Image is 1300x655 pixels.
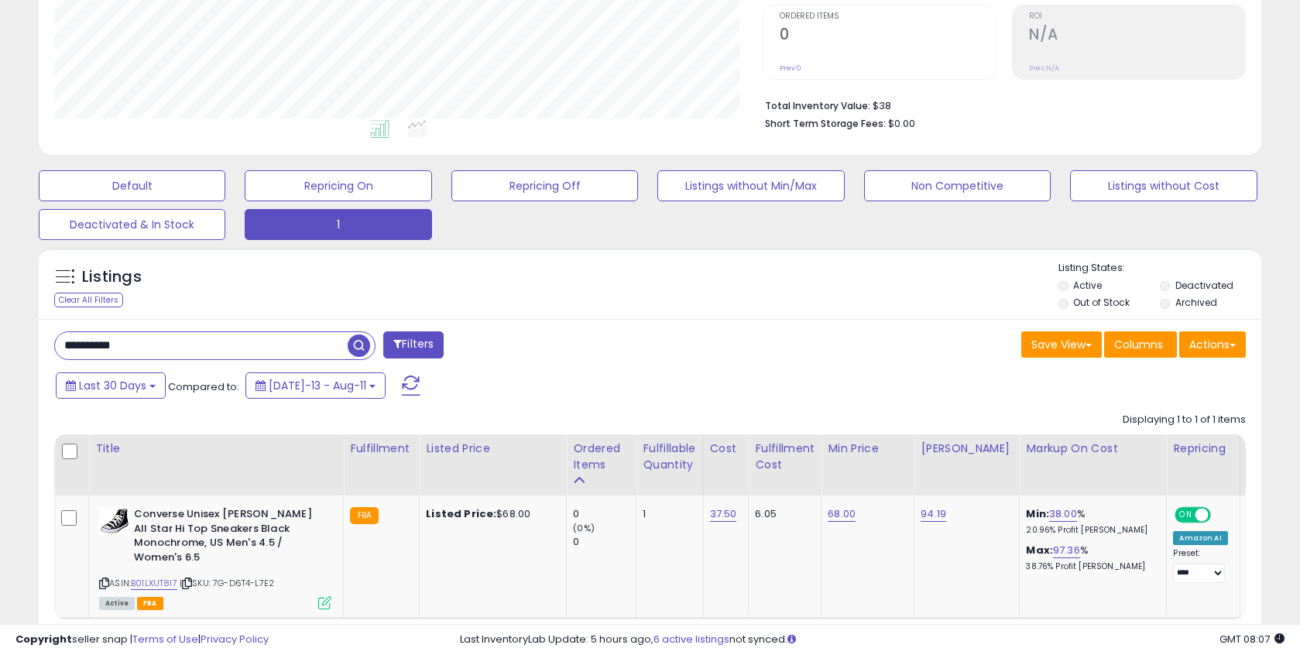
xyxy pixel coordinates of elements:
div: Fulfillment Cost [755,441,815,473]
span: Ordered Items [780,12,996,21]
a: Terms of Use [132,632,198,646]
a: 6 active listings [653,632,729,646]
span: $0.00 [888,116,915,131]
a: 68.00 [828,506,856,522]
span: Compared to: [168,379,239,394]
span: | SKU: 7G-D6T4-L7E2 [180,577,274,589]
small: Prev: N/A [1029,63,1059,73]
div: % [1026,507,1154,536]
div: % [1026,544,1154,572]
div: Markup on Cost [1026,441,1160,457]
label: Active [1073,279,1102,292]
div: Repricing [1173,441,1233,457]
h2: N/A [1029,26,1245,46]
span: ROI [1029,12,1245,21]
span: [DATE]-13 - Aug-11 [269,378,366,393]
b: Short Term Storage Fees: [765,117,886,130]
div: Fulfillment [350,441,413,457]
strong: Copyright [15,632,72,646]
p: 38.76% Profit [PERSON_NAME] [1026,561,1154,572]
b: Max: [1026,543,1053,557]
button: Actions [1179,331,1246,358]
h2: 0 [780,26,996,46]
div: Fulfillable Quantity [643,441,696,473]
button: 1 [245,209,431,240]
b: Listed Price: [426,506,496,521]
button: [DATE]-13 - Aug-11 [245,372,386,399]
span: ON [1177,509,1196,522]
div: Last InventoryLab Update: 5 hours ago, not synced. [460,633,1285,647]
div: seller snap | | [15,633,269,647]
label: Archived [1175,296,1217,309]
button: Columns [1104,331,1177,358]
button: Default [39,170,225,201]
b: Converse Unisex [PERSON_NAME] All Star Hi Top Sneakers Black Monochrome, US Men's 4.5 / Women's 6.5 [134,507,322,568]
p: Listing States: [1058,261,1261,276]
a: B01LXUT8I7 [131,577,177,590]
div: Ordered Items [573,441,629,473]
span: FBA [137,597,163,610]
label: Deactivated [1175,279,1233,292]
button: Deactivated & In Stock [39,209,225,240]
a: Privacy Policy [201,632,269,646]
div: $68.00 [426,507,554,521]
span: All listings currently available for purchase on Amazon [99,597,135,610]
div: Displaying 1 to 1 of 1 items [1123,413,1246,427]
button: Repricing On [245,170,431,201]
small: FBA [350,507,379,524]
a: 94.19 [921,506,946,522]
button: Repricing Off [451,170,638,201]
button: Last 30 Days [56,372,166,399]
span: 2025-09-11 08:07 GMT [1219,632,1285,646]
div: 1 [643,507,691,521]
div: Clear All Filters [54,293,123,307]
th: The percentage added to the cost of goods (COGS) that forms the calculator for Min & Max prices. [1020,434,1167,496]
button: Save View [1021,331,1102,358]
div: Preset: [1173,548,1227,583]
span: OFF [1209,509,1233,522]
div: Title [95,441,337,457]
b: Min: [1026,506,1049,521]
div: Amazon AI [1173,531,1227,545]
a: 97.36 [1053,543,1080,558]
button: Filters [383,331,444,358]
b: Total Inventory Value: [765,99,870,112]
div: Min Price [828,441,907,457]
small: Prev: 0 [780,63,801,73]
div: Cost [710,441,743,457]
a: 38.00 [1049,506,1077,522]
small: (0%) [573,522,595,534]
button: Listings without Cost [1070,170,1257,201]
div: [PERSON_NAME] [921,441,1013,457]
div: ASIN: [99,507,331,608]
a: 37.50 [710,506,737,522]
li: $38 [765,95,1234,114]
h5: Listings [82,266,142,288]
span: Columns [1114,337,1163,352]
div: 6.05 [755,507,809,521]
div: Listed Price [426,441,560,457]
div: 0 [573,507,636,521]
div: 0 [573,535,636,549]
img: 41hJfq5KQnS._SL40_.jpg [99,507,130,535]
button: Non Competitive [864,170,1051,201]
p: 20.96% Profit [PERSON_NAME] [1026,525,1154,536]
span: Last 30 Days [79,378,146,393]
button: Listings without Min/Max [657,170,844,201]
label: Out of Stock [1073,296,1130,309]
